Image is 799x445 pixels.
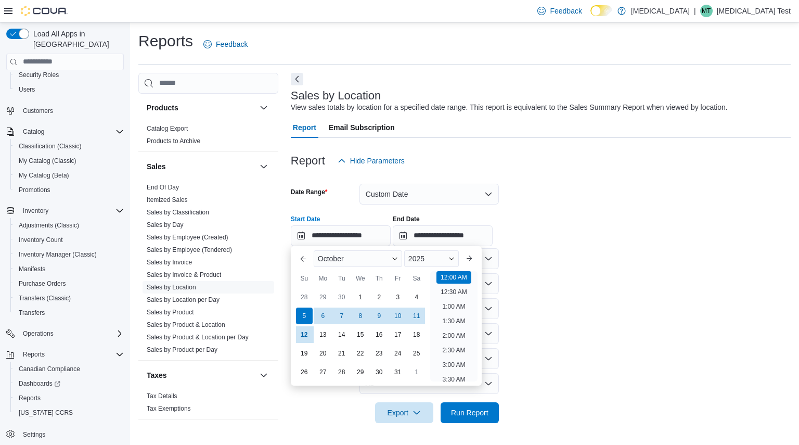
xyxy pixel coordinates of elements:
button: Previous Month [295,250,312,267]
div: day-7 [333,308,350,324]
span: Users [19,85,35,94]
button: Next [291,73,303,85]
div: day-9 [371,308,388,324]
a: Catalog Export [147,125,188,132]
a: Itemized Sales [147,196,188,204]
span: Itemized Sales [147,196,188,204]
span: Customers [23,107,53,115]
p: [MEDICAL_DATA] Test [717,5,791,17]
a: Sales by Location [147,284,196,291]
span: Sales by Day [147,221,184,229]
span: Sales by Employee (Tendered) [147,246,232,254]
span: Reports [15,392,124,404]
button: Inventory [19,205,53,217]
button: Manifests [10,262,128,276]
button: Taxes [147,370,255,380]
li: 3:30 AM [438,373,469,386]
div: day-17 [390,326,406,343]
div: day-3 [390,289,406,306]
div: day-1 [408,364,425,380]
div: day-15 [352,326,369,343]
div: day-18 [408,326,425,343]
p: | [694,5,696,17]
span: Dashboards [19,379,60,388]
span: My Catalog (Classic) [15,155,124,167]
a: Canadian Compliance [15,363,84,375]
span: Catalog [19,125,124,138]
span: Manifests [15,263,124,275]
button: Reports [19,348,49,361]
span: Inventory Count [15,234,124,246]
a: Security Roles [15,69,63,81]
a: Purchase Orders [15,277,70,290]
div: View sales totals by location for a specified date range. This report is equivalent to the Sales ... [291,102,728,113]
h3: Taxes [147,370,167,380]
a: Feedback [199,34,252,55]
div: day-1 [352,289,369,306]
span: Sales by Product per Day [147,346,217,354]
span: Reports [19,394,41,402]
button: Products [257,101,270,114]
div: day-27 [315,364,331,380]
button: Transfers [10,306,128,320]
div: day-31 [390,364,406,380]
button: Run Report [441,402,499,423]
h3: Sales by Location [291,90,381,102]
span: Dashboards [15,377,124,390]
div: October, 2025 [295,288,426,382]
div: day-22 [352,345,369,362]
span: Catalog Export [147,124,188,133]
span: Sales by Product & Location per Day [147,333,249,341]
a: Promotions [15,184,55,196]
button: Purchase Orders [10,276,128,291]
span: Tax Details [147,392,177,400]
span: Promotions [19,186,50,194]
input: Dark Mode [590,5,612,16]
div: day-28 [333,364,350,380]
span: Classification (Classic) [19,142,82,150]
a: Products to Archive [147,137,200,145]
button: [US_STATE] CCRS [10,405,128,420]
div: Fr [390,270,406,287]
button: Operations [19,327,58,340]
span: Tax Exemptions [147,404,191,413]
span: Inventory Manager (Classic) [19,250,97,259]
span: Sales by Employee (Created) [147,233,228,241]
span: Classification (Classic) [15,140,124,152]
a: Sales by Product & Location [147,321,225,328]
button: Products [147,103,255,113]
button: Reports [2,347,128,362]
button: Classification (Classic) [10,139,128,154]
a: Sales by Product [147,309,194,316]
span: Feedback [216,39,248,49]
button: Promotions [10,183,128,197]
span: Catalog [23,128,44,136]
span: End Of Day [147,183,179,192]
span: Sales by Product & Location [147,321,225,329]
a: Users [15,83,39,96]
button: Next month [461,250,478,267]
button: Sales [147,161,255,172]
a: Inventory Count [15,234,67,246]
a: Dashboards [10,376,128,391]
div: day-30 [333,289,350,306]
span: Run Report [451,408,488,418]
a: Manifests [15,263,49,275]
span: Promotions [15,184,124,196]
label: End Date [393,215,420,223]
span: 2025 [408,255,424,263]
li: 12:00 AM [436,271,471,284]
button: Security Roles [10,68,128,82]
div: Su [296,270,313,287]
span: Canadian Compliance [19,365,80,373]
div: Mo [315,270,331,287]
div: Sa [408,270,425,287]
button: Inventory Count [10,233,128,247]
div: day-23 [371,345,388,362]
span: Manifests [19,265,45,273]
span: My Catalog (Beta) [19,171,69,180]
button: Catalog [2,124,128,139]
span: Load All Apps in [GEOGRAPHIC_DATA] [29,29,124,49]
button: Operations [2,326,128,341]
